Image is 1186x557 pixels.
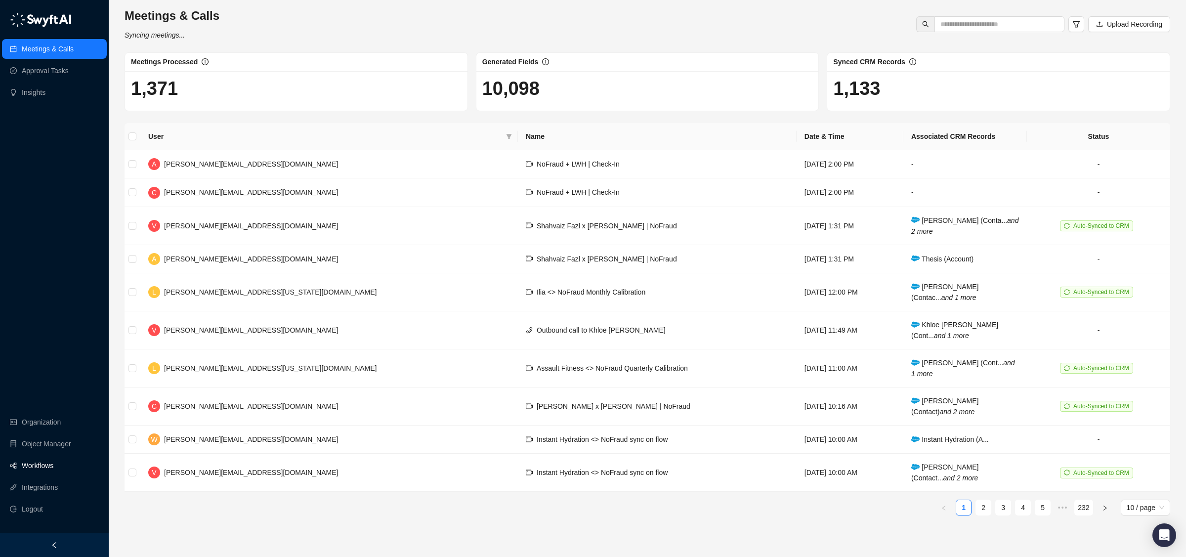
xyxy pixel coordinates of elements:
span: Auto-Synced to CRM [1073,470,1129,476]
a: 3 [996,500,1011,515]
button: right [1097,500,1113,515]
span: [PERSON_NAME] (Contac... [911,283,979,301]
td: [DATE] 1:31 PM [797,207,903,245]
a: Workflows [22,456,53,475]
span: [PERSON_NAME][EMAIL_ADDRESS][DOMAIN_NAME] [164,326,338,334]
span: Shahvaiz Fazl x [PERSON_NAME] | NoFraud [537,255,677,263]
span: [PERSON_NAME][EMAIL_ADDRESS][DOMAIN_NAME] [164,160,338,168]
i: and 2 more [911,216,1018,235]
span: Outbound call to Khloe [PERSON_NAME] [537,326,666,334]
span: V [152,220,156,231]
div: Page Size [1121,500,1170,515]
span: 10 / page [1127,500,1164,515]
span: [PERSON_NAME][EMAIL_ADDRESS][DOMAIN_NAME] [164,188,338,196]
span: filter [506,133,512,139]
span: sync [1064,365,1070,371]
span: phone [526,327,533,334]
span: left [941,505,947,511]
span: left [51,542,58,549]
td: - [1027,426,1170,454]
span: C [152,187,157,198]
span: [PERSON_NAME] (Cont... [911,359,1015,378]
span: video-camera [526,289,533,296]
td: - [903,178,1027,207]
i: Syncing meetings... [125,31,185,39]
li: 3 [995,500,1011,515]
span: NoFraud + LWH | Check-In [537,160,620,168]
a: Approval Tasks [22,61,69,81]
td: [DATE] 11:49 AM [797,311,903,349]
td: [DATE] 11:00 AM [797,349,903,387]
span: [PERSON_NAME][EMAIL_ADDRESS][DOMAIN_NAME] [164,222,338,230]
span: User [148,131,502,142]
td: - [1027,178,1170,207]
li: 232 [1074,500,1093,515]
span: V [152,467,156,478]
span: Ilia <> NoFraud Monthly Calibration [537,288,645,296]
span: A [152,254,156,264]
li: 4 [1015,500,1031,515]
span: sync [1064,403,1070,409]
a: 2 [976,500,991,515]
h1: 10,098 [482,77,813,100]
span: search [922,21,929,28]
span: [PERSON_NAME][EMAIL_ADDRESS][DOMAIN_NAME] [164,469,338,476]
span: [PERSON_NAME] x [PERSON_NAME] | NoFraud [537,402,690,410]
span: info-circle [542,58,549,65]
a: Object Manager [22,434,71,454]
span: Auto-Synced to CRM [1073,222,1129,229]
span: L [152,363,156,374]
span: upload [1096,21,1103,28]
th: Name [518,123,797,150]
td: [DATE] 2:00 PM [797,178,903,207]
span: [PERSON_NAME][EMAIL_ADDRESS][US_STATE][DOMAIN_NAME] [164,288,377,296]
span: A [152,159,156,170]
span: Instant Hydration <> NoFraud sync on flow [537,435,668,443]
td: [DATE] 10:00 AM [797,454,903,492]
span: video-camera [526,469,533,476]
td: - [903,150,1027,178]
td: [DATE] 10:00 AM [797,426,903,454]
a: 5 [1035,500,1050,515]
span: Thesis (Account) [911,255,974,263]
td: - [1027,150,1170,178]
span: [PERSON_NAME] (Conta... [911,216,1018,235]
span: Khloe [PERSON_NAME] (Cont... [911,321,998,340]
span: video-camera [526,365,533,372]
a: Meetings & Calls [22,39,74,59]
a: 1 [956,500,971,515]
button: left [936,500,952,515]
li: 2 [975,500,991,515]
th: Date & Time [797,123,903,150]
span: [PERSON_NAME][EMAIL_ADDRESS][DOMAIN_NAME] [164,255,338,263]
h1: 1,133 [833,77,1164,100]
span: info-circle [909,58,916,65]
span: video-camera [526,436,533,443]
span: info-circle [202,58,209,65]
span: video-camera [526,222,533,229]
span: [PERSON_NAME] (Contact) [911,397,979,416]
span: [PERSON_NAME] (Contact... [911,463,979,482]
td: - [1027,245,1170,273]
span: V [152,325,156,336]
span: sync [1064,289,1070,295]
li: Previous Page [936,500,952,515]
span: Auto-Synced to CRM [1073,403,1129,410]
h3: Meetings & Calls [125,8,219,24]
td: - [1027,311,1170,349]
a: 232 [1075,500,1092,515]
i: and 2 more [943,474,978,482]
a: Insights [22,83,45,102]
span: sync [1064,470,1070,475]
span: L [152,287,156,298]
span: Instant Hydration (A... [911,435,989,443]
li: Next 5 Pages [1055,500,1070,515]
span: Auto-Synced to CRM [1073,289,1129,296]
span: Assault Fitness <> NoFraud Quarterly Calibration [537,364,688,372]
span: [PERSON_NAME][EMAIL_ADDRESS][DOMAIN_NAME] [164,435,338,443]
i: and 1 more [941,294,976,301]
span: Meetings Processed [131,58,198,66]
td: [DATE] 2:00 PM [797,150,903,178]
i: and 2 more [940,408,975,416]
span: sync [1064,223,1070,229]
